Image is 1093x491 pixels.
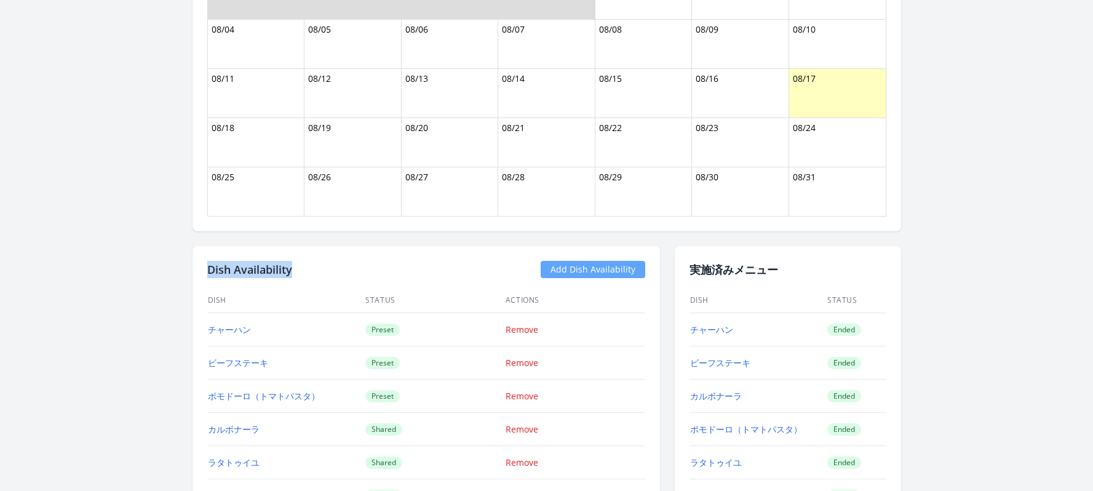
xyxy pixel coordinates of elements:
span: Shared [365,457,402,469]
a: Remove [506,324,538,335]
td: 08/04 [207,20,304,69]
td: 08/21 [498,118,595,167]
span: Preset [365,357,400,369]
a: ポモドーロ（トマトパスタ） [208,390,320,402]
td: 08/22 [595,118,692,167]
span: Ended [827,390,861,402]
a: ラタトゥイユ [208,457,260,468]
th: Dish [207,288,365,313]
span: Ended [827,324,861,336]
td: 08/14 [498,69,595,118]
th: Status [365,288,505,313]
td: 08/19 [304,118,402,167]
a: Remove [506,457,538,468]
span: Shared [365,423,402,436]
td: 08/05 [304,20,402,69]
td: 08/30 [692,167,789,217]
td: 08/10 [789,20,886,69]
th: Actions [505,288,645,313]
td: 08/17 [789,69,886,118]
td: 08/11 [207,69,304,118]
a: カルボナーラ [690,390,742,402]
a: ビーフステーキ [208,357,268,369]
td: 08/06 [401,20,498,69]
a: ラタトゥイユ [690,457,742,468]
td: 08/25 [207,167,304,217]
a: Remove [506,390,538,402]
td: 08/20 [401,118,498,167]
a: カルボナーラ [208,423,260,435]
a: チャーハン [208,324,251,335]
a: チャーハン [690,324,733,335]
td: 08/31 [789,167,886,217]
td: 08/27 [401,167,498,217]
td: 08/23 [692,118,789,167]
td: 08/26 [304,167,402,217]
td: 08/09 [692,20,789,69]
span: Ended [827,457,861,469]
td: 08/07 [498,20,595,69]
td: 08/24 [789,118,886,167]
td: 08/12 [304,69,402,118]
td: 08/13 [401,69,498,118]
a: Add Dish Availability [541,261,645,278]
a: ビーフステーキ [690,357,750,369]
a: Remove [506,423,538,435]
a: ポモドーロ（トマトパスタ） [690,423,802,435]
span: Preset [365,324,400,336]
span: Ended [827,423,861,436]
td: 08/16 [692,69,789,118]
td: 08/08 [595,20,692,69]
td: 08/29 [595,167,692,217]
td: 08/15 [595,69,692,118]
th: Status [827,288,886,313]
a: Remove [506,357,538,369]
span: Ended [827,357,861,369]
h2: Dish Availability [207,261,292,278]
span: Preset [365,390,400,402]
th: Dish [690,288,827,313]
td: 08/28 [498,167,595,217]
h2: 実施済みメニュー [690,261,886,278]
td: 08/18 [207,118,304,167]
